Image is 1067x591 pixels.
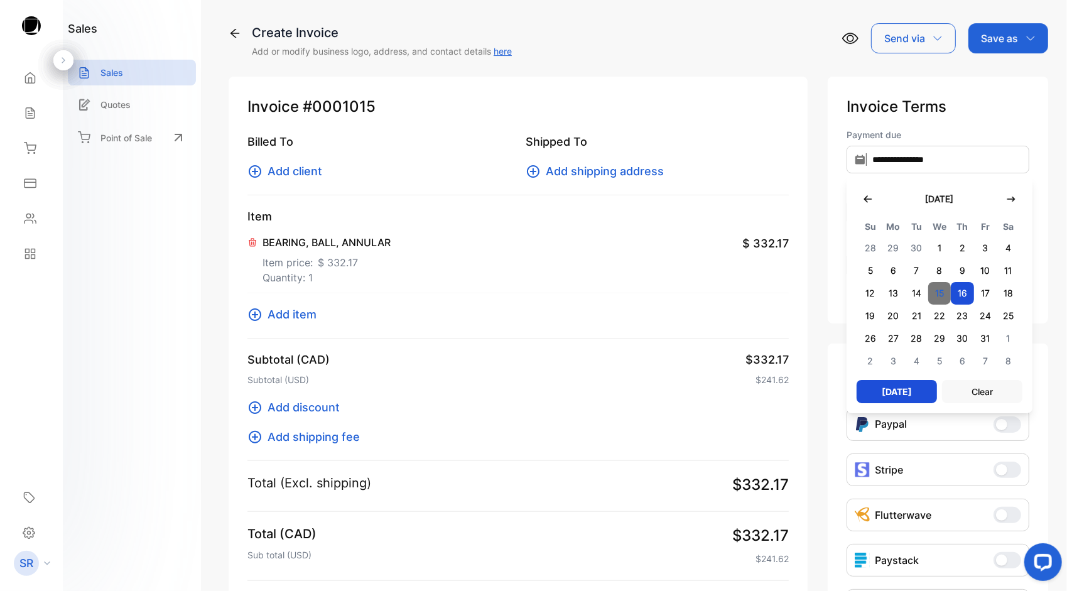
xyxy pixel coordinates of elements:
[905,282,928,305] span: 14
[268,163,322,180] span: Add client
[247,306,324,323] button: Add item
[951,305,974,327] span: 23
[928,305,951,327] span: 22
[974,350,997,372] span: 7
[68,20,97,37] h1: sales
[268,306,317,323] span: Add item
[745,351,789,368] span: $332.17
[905,219,928,234] span: Tu
[974,305,997,327] span: 24
[19,555,33,572] p: SR
[905,259,928,282] span: 7
[884,31,925,46] p: Send via
[875,507,931,523] p: Flutterwave
[263,270,391,285] p: Quantity: 1
[855,462,870,477] img: icon
[859,327,882,350] span: 26
[974,219,997,234] span: Fr
[871,23,956,53] button: Send via
[859,259,882,282] span: 5
[318,255,358,270] span: $ 332.17
[882,327,905,350] span: 27
[882,305,905,327] span: 20
[859,282,882,305] span: 12
[875,553,919,568] p: Paystack
[247,543,317,561] p: Sub total (USD)
[756,373,789,386] span: $241.62
[951,219,974,234] span: Th
[247,399,347,416] button: Add discount
[247,428,367,445] button: Add shipping fee
[997,327,1020,350] span: 1
[942,380,1022,403] button: Clear
[247,163,330,180] button: Add client
[951,350,974,372] span: 6
[905,350,928,372] span: 4
[997,282,1020,305] span: 18
[974,259,997,282] span: 10
[928,237,951,259] span: 1
[859,219,882,234] span: Su
[303,95,376,118] span: #0001015
[997,219,1020,234] span: Sa
[742,235,789,252] span: $ 332.17
[268,399,340,416] span: Add discount
[247,524,317,543] p: Total (CAD)
[859,305,882,327] span: 19
[951,259,974,282] span: 9
[875,416,907,433] p: Paypal
[882,237,905,259] span: 29
[857,380,937,403] button: [DATE]
[68,124,196,151] a: Point of Sale
[905,305,928,327] span: 21
[247,133,511,150] p: Billed To
[905,237,928,259] span: 30
[859,237,882,259] span: 28
[247,95,789,118] p: Invoice
[732,524,789,547] span: $332.17
[905,327,928,350] span: 28
[974,282,997,305] span: 17
[882,259,905,282] span: 6
[247,368,330,386] p: Subtotal (USD)
[247,351,330,368] p: Subtotal (CAD)
[859,350,882,372] span: 2
[882,350,905,372] span: 3
[951,327,974,350] span: 30
[875,462,903,477] p: Stripe
[928,259,951,282] span: 8
[928,219,951,234] span: We
[526,133,789,150] p: Shipped To
[974,237,997,259] span: 3
[882,282,905,305] span: 13
[847,95,1029,118] p: Invoice Terms
[263,250,391,270] p: Item price:
[756,552,789,565] span: $241.62
[263,235,391,250] p: BEARING, BALL, ANNULAR
[68,60,196,85] a: Sales
[100,98,131,111] p: Quotes
[1014,538,1067,591] iframe: LiveChat chat widget
[247,208,789,225] p: Item
[247,474,371,492] p: Total (Excl. shipping)
[968,23,1048,53] button: Save as
[494,46,512,57] a: here
[22,16,41,35] img: logo
[997,259,1020,282] span: 11
[847,128,1029,141] label: Payment due
[997,237,1020,259] span: 4
[855,553,870,568] img: icon
[981,31,1018,46] p: Save as
[100,66,123,79] p: Sales
[928,327,951,350] span: 29
[951,237,974,259] span: 2
[913,186,966,212] button: [DATE]
[252,45,512,58] p: Add or modify business logo, address, and contact details
[546,163,664,180] span: Add shipping address
[252,23,512,42] div: Create Invoice
[526,163,671,180] button: Add shipping address
[855,416,870,433] img: Icon
[268,428,360,445] span: Add shipping fee
[951,282,974,305] span: 16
